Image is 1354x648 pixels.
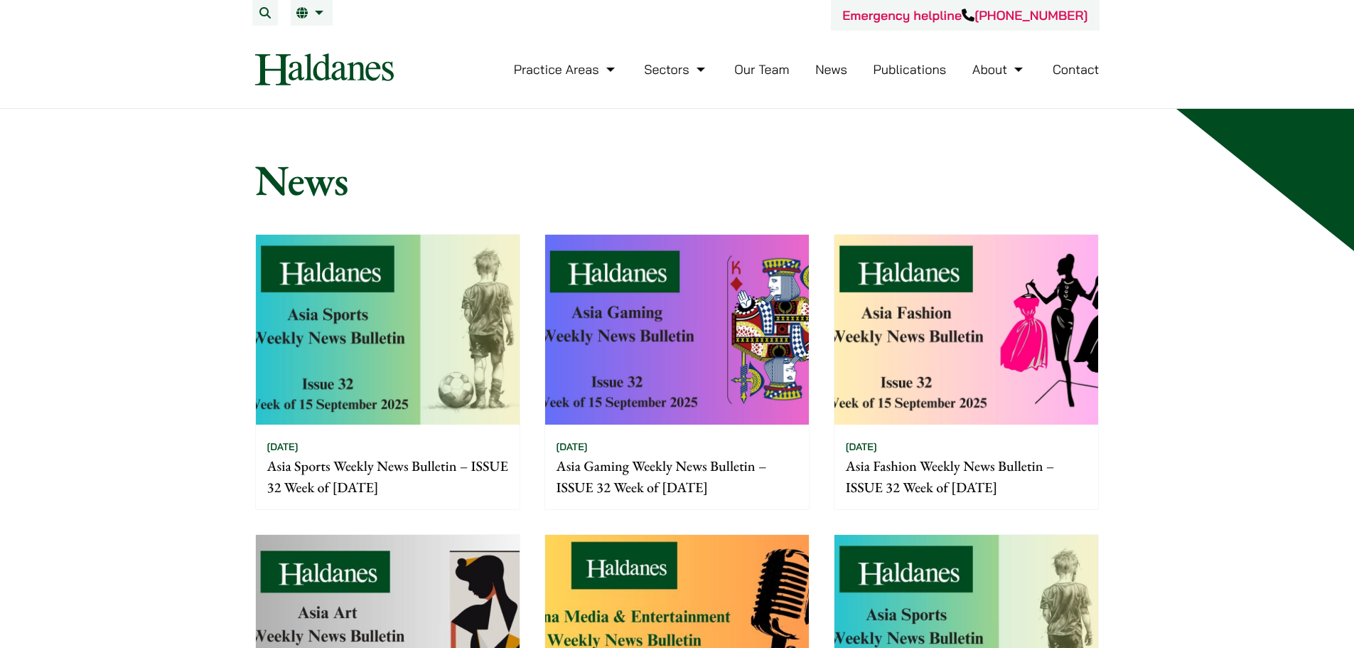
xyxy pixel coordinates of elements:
[255,234,520,510] a: [DATE] Asia Sports Weekly News Bulletin – ISSUE 32 Week of [DATE]
[267,440,299,453] time: [DATE]
[267,455,508,498] p: Asia Sports Weekly News Bulletin – ISSUE 32 Week of [DATE]
[846,455,1087,498] p: Asia Fashion Weekly News Bulletin – ISSUE 32 Week of [DATE]
[874,61,947,78] a: Publications
[644,61,708,78] a: Sectors
[544,234,810,510] a: [DATE] Asia Gaming Weekly News Bulletin – ISSUE 32 Week of [DATE]
[846,440,877,453] time: [DATE]
[834,234,1099,510] a: [DATE] Asia Fashion Weekly News Bulletin – ISSUE 32 Week of [DATE]
[296,7,327,18] a: EN
[815,61,847,78] a: News
[255,154,1100,206] h1: News
[514,61,618,78] a: Practice Areas
[557,440,588,453] time: [DATE]
[734,61,789,78] a: Our Team
[972,61,1026,78] a: About
[255,53,394,85] img: Logo of Haldanes
[1053,61,1100,78] a: Contact
[557,455,797,498] p: Asia Gaming Weekly News Bulletin – ISSUE 32 Week of [DATE]
[842,7,1087,23] a: Emergency helpline[PHONE_NUMBER]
